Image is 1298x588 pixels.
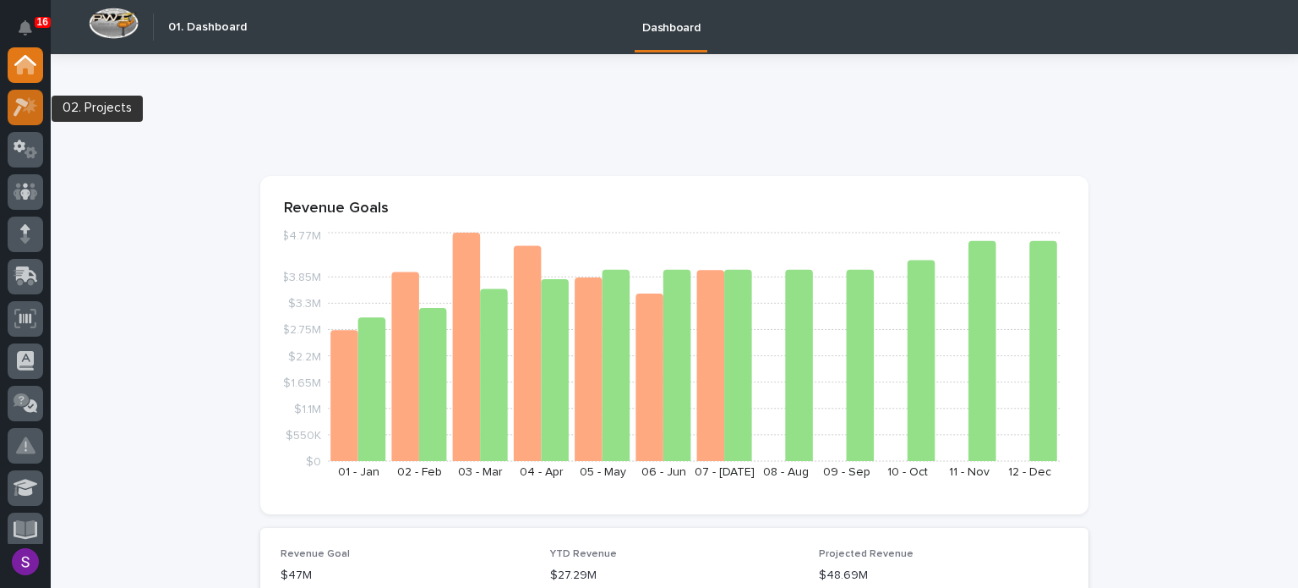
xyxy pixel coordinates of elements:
text: 10 - Oct [887,466,928,478]
div: Notifications16 [21,20,43,47]
button: Notifications [8,10,43,46]
tspan: $2.75M [282,324,321,336]
text: 12 - Dec [1008,466,1051,478]
text: 06 - Jun [641,466,686,478]
tspan: $1.65M [283,376,321,388]
tspan: $550K [286,429,321,441]
span: Projected Revenue [819,549,914,559]
text: 01 - Jan [338,466,379,478]
text: 11 - Nov [949,466,990,478]
p: Revenue Goals [284,200,1065,218]
text: 02 - Feb [397,466,442,478]
p: $27.29M [550,567,799,585]
tspan: $3.85M [281,272,321,283]
tspan: $2.2M [288,350,321,362]
tspan: $3.3M [288,298,321,310]
img: Workspace Logo [89,8,139,39]
text: 07 - [DATE] [695,466,755,478]
p: 16 [37,16,48,28]
tspan: $4.77M [281,230,321,242]
button: users-avatar [8,544,43,580]
tspan: $1.1M [294,403,321,415]
p: $47M [281,567,530,585]
text: 03 - Mar [458,466,503,478]
text: 09 - Sep [823,466,870,478]
tspan: $0 [306,456,321,468]
text: 08 - Aug [763,466,809,478]
p: $48.69M [819,567,1068,585]
span: Revenue Goal [281,549,350,559]
text: 04 - Apr [520,466,564,478]
span: YTD Revenue [550,549,617,559]
text: 05 - May [580,466,626,478]
h2: 01. Dashboard [168,20,247,35]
